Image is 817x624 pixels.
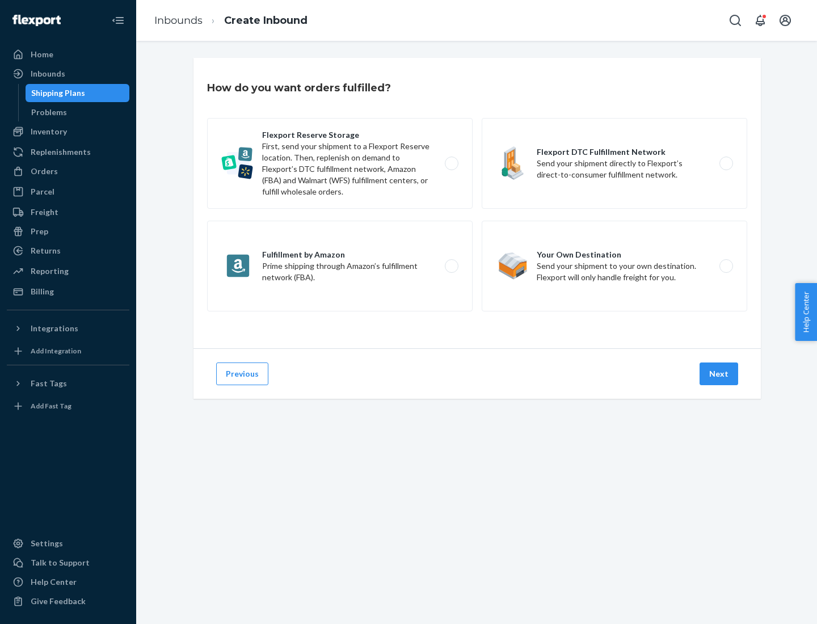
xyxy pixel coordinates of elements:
button: Open notifications [749,9,772,32]
div: Give Feedback [31,596,86,607]
div: Replenishments [31,146,91,158]
img: Flexport logo [12,15,61,26]
div: Settings [31,538,63,549]
button: Close Navigation [107,9,129,32]
button: Open account menu [774,9,797,32]
div: Help Center [31,576,77,588]
a: Settings [7,534,129,553]
div: Reporting [31,265,69,277]
a: Inbounds [154,14,203,27]
a: Parcel [7,183,129,201]
a: Inbounds [7,65,129,83]
a: Replenishments [7,143,129,161]
a: Home [7,45,129,64]
div: Talk to Support [31,557,90,568]
div: Fast Tags [31,378,67,389]
div: Add Fast Tag [31,401,71,411]
a: Create Inbound [224,14,308,27]
div: Home [31,49,53,60]
a: Talk to Support [7,554,129,572]
div: Integrations [31,323,78,334]
button: Give Feedback [7,592,129,610]
h3: How do you want orders fulfilled? [207,81,391,95]
a: Help Center [7,573,129,591]
a: Billing [7,283,129,301]
button: Previous [216,362,268,385]
a: Shipping Plans [26,84,130,102]
a: Reporting [7,262,129,280]
a: Prep [7,222,129,241]
button: Integrations [7,319,129,338]
div: Prep [31,226,48,237]
button: Fast Tags [7,374,129,393]
button: Next [700,362,738,385]
button: Help Center [795,283,817,341]
div: Problems [31,107,67,118]
div: Parcel [31,186,54,197]
div: Shipping Plans [31,87,85,99]
div: Returns [31,245,61,256]
div: Orders [31,166,58,177]
a: Add Fast Tag [7,397,129,415]
div: Inbounds [31,68,65,79]
a: Returns [7,242,129,260]
a: Inventory [7,123,129,141]
a: Freight [7,203,129,221]
ol: breadcrumbs [145,4,317,37]
div: Add Integration [31,346,81,356]
button: Open Search Box [724,9,747,32]
div: Freight [31,206,58,218]
a: Orders [7,162,129,180]
a: Problems [26,103,130,121]
div: Inventory [31,126,67,137]
a: Add Integration [7,342,129,360]
div: Billing [31,286,54,297]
